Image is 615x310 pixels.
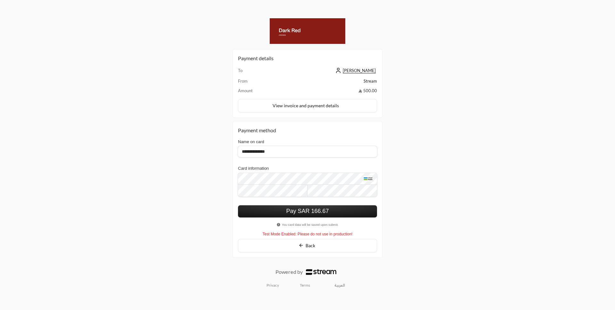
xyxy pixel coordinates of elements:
td: From [238,78,274,87]
td: Amount [238,87,274,94]
span: Back [306,243,315,248]
button: View invoice and payment details [238,99,377,112]
a: Terms [300,283,310,288]
label: Card information [238,166,269,171]
span: Test Mode Enabled: Please do not use in production! [263,232,353,236]
td: To [238,67,274,78]
a: [PERSON_NAME] [335,68,377,73]
p: Powered by [275,268,303,276]
span: You card data will be saved upon submit. [238,223,377,227]
a: العربية [331,280,348,290]
button: Pay SAR 166.67 [238,205,377,217]
td: 500.00 [274,87,377,94]
img: Company Logo [270,18,345,44]
span: [PERSON_NAME] [343,68,376,73]
button: Back [238,239,377,253]
label: Name on card [238,139,264,144]
div: Payment method [238,126,377,134]
a: Privacy [266,283,279,288]
img: Logo [306,269,336,275]
td: Stream [274,78,377,87]
h2: Payment details [238,54,377,62]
